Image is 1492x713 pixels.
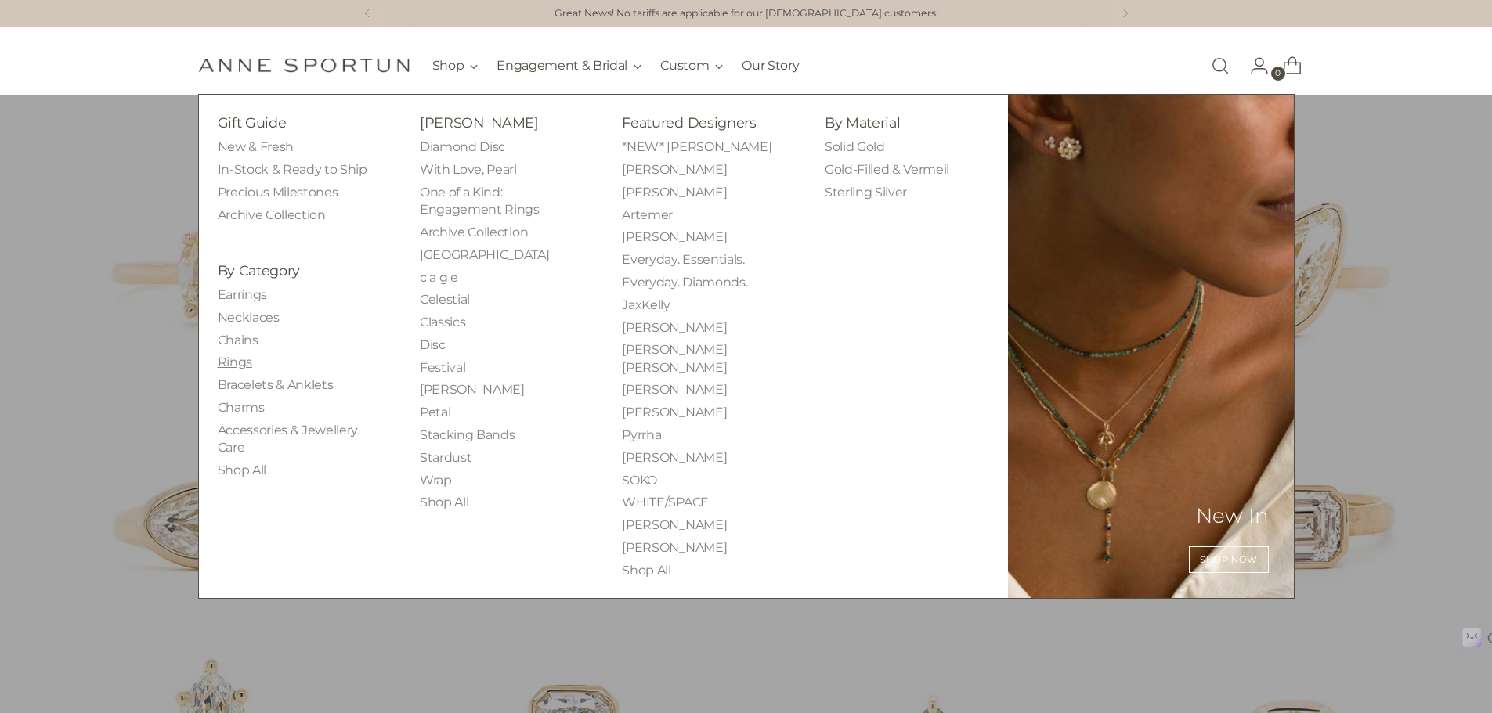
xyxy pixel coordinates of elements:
[1205,50,1236,81] a: Open search modal
[555,6,938,21] a: Great News! No tariffs are applicable for our [DEMOGRAPHIC_DATA] customers!
[497,49,641,83] button: Engagement & Bridal
[660,49,723,83] button: Custom
[742,49,799,83] a: Our Story
[1271,67,1285,81] span: 0
[198,58,410,73] a: Anne Sportun Fine Jewellery
[1270,50,1302,81] a: Open cart modal
[1237,50,1269,81] a: Go to the account page
[432,49,479,83] button: Shop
